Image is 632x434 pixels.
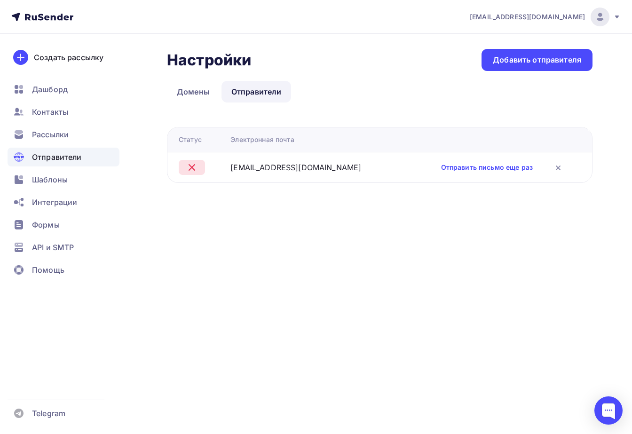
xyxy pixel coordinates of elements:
a: Отправители [221,81,292,103]
span: Дашборд [32,84,68,95]
span: Telegram [32,408,65,419]
h2: Настройки [167,51,251,70]
a: Шаблоны [8,170,119,189]
div: Создать рассылку [34,52,103,63]
div: Добавить отправителя [493,55,581,65]
a: Дашборд [8,80,119,99]
a: Отправить письмо еще раз [441,163,533,172]
span: Помощь [32,264,64,276]
span: Интеграции [32,197,77,208]
a: Отправители [8,148,119,166]
div: Электронная почта [230,135,294,144]
a: Рассылки [8,125,119,144]
span: Контакты [32,106,68,118]
span: Отправители [32,151,82,163]
a: Формы [8,215,119,234]
a: [EMAIL_ADDRESS][DOMAIN_NAME] [470,8,621,26]
span: Формы [32,219,60,230]
div: Статус [179,135,202,144]
a: Контакты [8,103,119,121]
span: [EMAIL_ADDRESS][DOMAIN_NAME] [470,12,585,22]
span: Шаблоны [32,174,68,185]
a: Домены [167,81,220,103]
span: Рассылки [32,129,69,140]
span: API и SMTP [32,242,74,253]
div: [EMAIL_ADDRESS][DOMAIN_NAME] [230,162,361,173]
